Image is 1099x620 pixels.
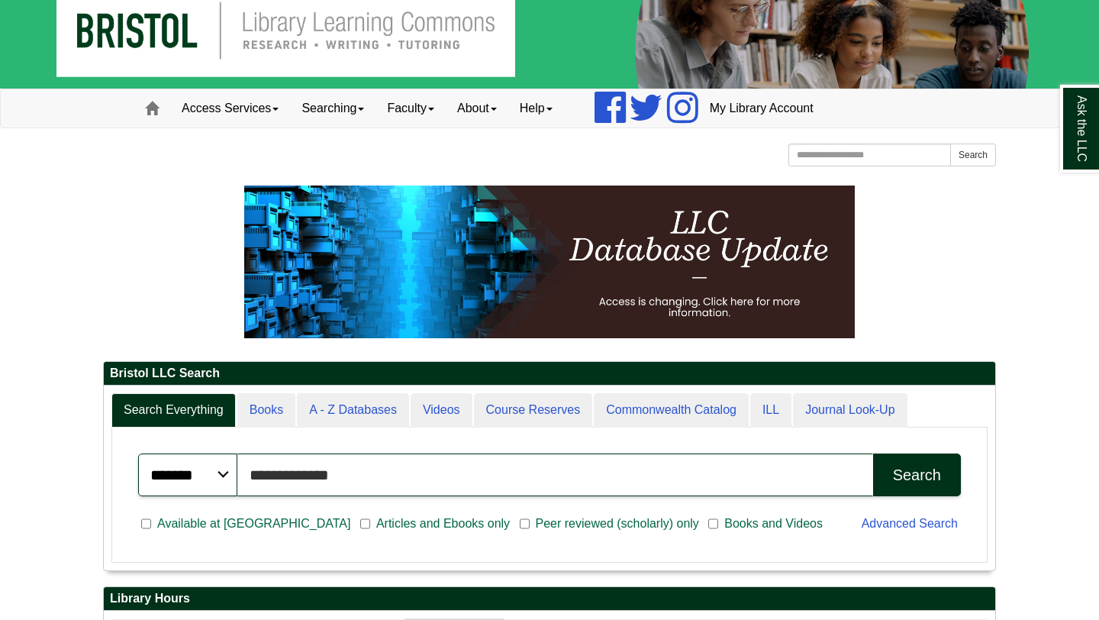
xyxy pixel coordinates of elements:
[750,393,791,428] a: ILL
[594,393,749,428] a: Commonwealth Catalog
[950,144,996,166] button: Search
[718,515,829,533] span: Books and Videos
[446,89,508,128] a: About
[708,517,718,531] input: Books and Videos
[474,393,593,428] a: Course Reserves
[104,362,995,386] h2: Bristol LLC Search
[370,515,516,533] span: Articles and Ebooks only
[411,393,472,428] a: Videos
[170,89,290,128] a: Access Services
[520,517,530,531] input: Peer reviewed (scholarly) only
[141,517,151,531] input: Available at [GEOGRAPHIC_DATA]
[237,393,295,428] a: Books
[530,515,705,533] span: Peer reviewed (scholarly) only
[862,517,958,530] a: Advanced Search
[151,515,356,533] span: Available at [GEOGRAPHIC_DATA]
[360,517,370,531] input: Articles and Ebooks only
[698,89,825,128] a: My Library Account
[244,186,855,338] img: HTML tutorial
[111,393,236,428] a: Search Everything
[375,89,446,128] a: Faculty
[104,587,995,611] h2: Library Hours
[297,393,409,428] a: A - Z Databases
[508,89,564,128] a: Help
[873,454,961,496] button: Search
[893,467,941,484] div: Search
[793,393,907,428] a: Journal Look-Up
[290,89,375,128] a: Searching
